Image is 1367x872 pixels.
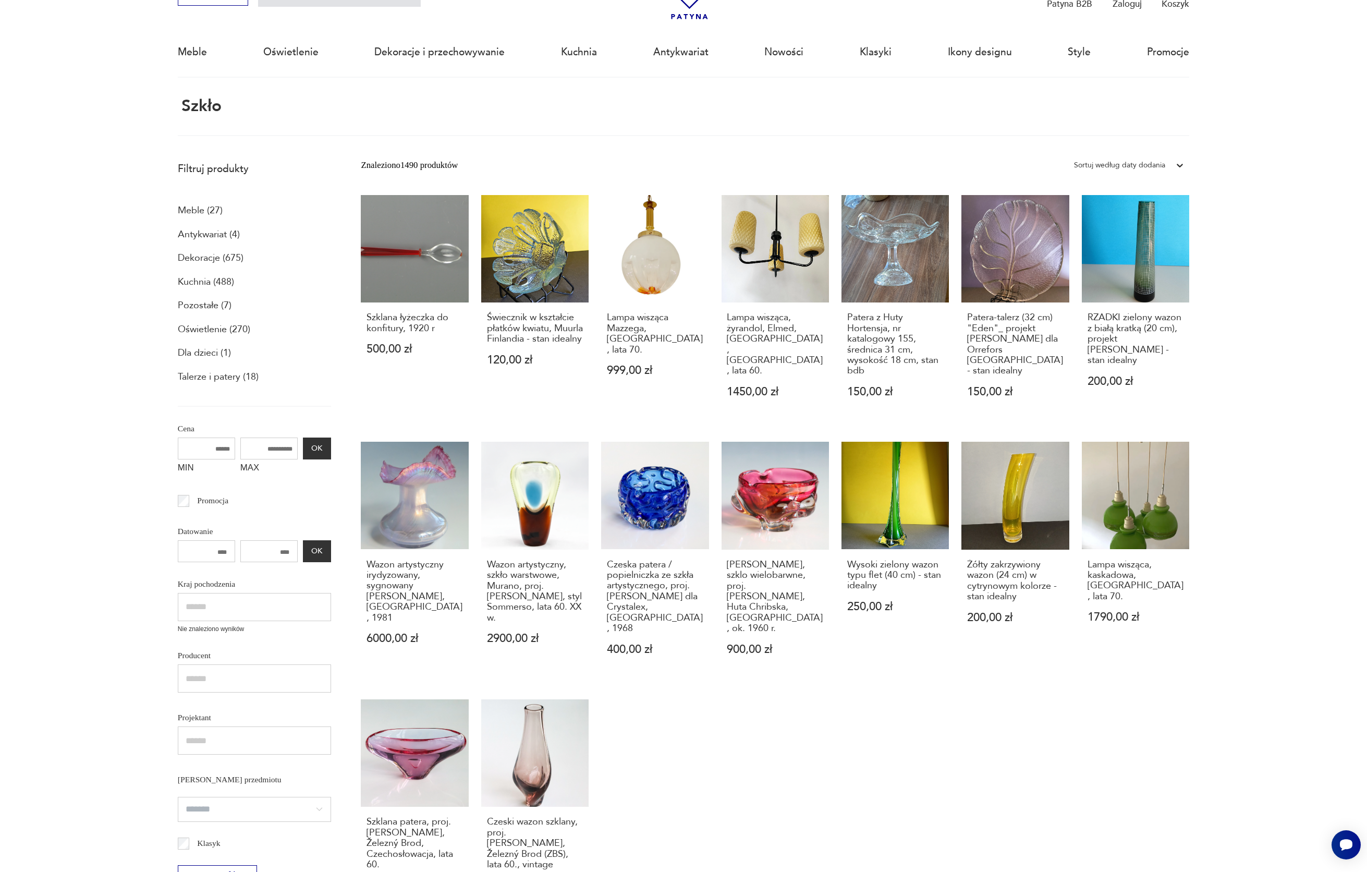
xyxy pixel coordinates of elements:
[1147,28,1189,76] a: Promocje
[967,612,1064,623] p: 200,00 zł
[1088,376,1184,387] p: 200,00 zł
[487,355,583,366] p: 120,00 zł
[487,817,583,870] h3: Czeski wazon szklany, proj. [PERSON_NAME], Železný Brod (ZBS), lata 60., vintage
[727,560,823,634] h3: [PERSON_NAME], szklo wielobarwne, proj. [PERSON_NAME], Huta Chribska, [GEOGRAPHIC_DATA], ok. 1960 r.
[722,195,829,422] a: Lampa wisząca, żyrandol, Elmed, Zabrze, Polska, lata 60.Lampa wisząca, żyrandol, Elmed, [GEOGRAPH...
[967,386,1064,397] p: 150,00 zł
[967,560,1064,602] h3: Żółty zakrzywiony wazon (24 cm) w cytrynowym kolorze - stan idealny
[607,560,703,634] h3: Czeska patera / popielniczka ze szkła artystycznego, proj. [PERSON_NAME] dla Crystalex, [GEOGRAPH...
[948,28,1012,76] a: Ikony designu
[967,312,1064,376] h3: Patera-talerz (32 cm) "Eden"_ projekt [PERSON_NAME] dla Orrefors [GEOGRAPHIC_DATA] - stan idealny
[361,159,458,172] div: Znaleziono 1490 produktów
[860,28,892,76] a: Klasyki
[178,368,259,386] a: Talerze i patery (18)
[487,312,583,344] h3: Świecznik w kształcie płatków kwiatu, Muurla Finlandia - stan idealny
[178,525,331,538] p: Datowanie
[178,422,331,435] p: Cena
[1088,612,1184,623] p: 1790,00 zł
[367,817,463,870] h3: Szklana patera, proj. [PERSON_NAME], Železný Brod, Czechosłowacja, lata 60.
[178,202,223,220] a: Meble (27)
[1088,312,1184,366] h3: RZADKI zielony wazon z białą kratką (20 cm), projekt [PERSON_NAME] - stan idealny
[178,321,250,338] a: Oświetlenie (270)
[841,195,949,422] a: Patera z Huty Hortensja, nr katalogowy 155, średnica 31 cm, wysokość 18 cm, stan bdbPatera z Huty...
[727,644,823,655] p: 900,00 zł
[653,28,709,76] a: Antykwariat
[847,386,944,397] p: 150,00 zł
[487,560,583,623] h3: Wazon artystyczny, szkło warstwowe, Murano, proj. [PERSON_NAME], styl Sommerso, lata 60. XX w.
[178,98,222,115] h1: szkło
[481,442,589,679] a: Wazon artystyczny, szkło warstwowe, Murano, proj. Flavio Poli, styl Sommerso, lata 60. XX w.Wazon...
[722,442,829,679] a: Patera kwiatowa, szklo wielobarwne, proj. Josef Hospodka, Huta Chribska, Czechosłowacja, ok. 1960...
[1082,195,1189,422] a: RZADKI zielony wazon z białą kratką (20 cm), projekt Herbert Kny - stan idealnyRZADKI zielony waz...
[178,773,331,786] p: [PERSON_NAME] przedmiotu
[961,442,1069,679] a: Żółty zakrzywiony wazon (24 cm) w cytrynowym kolorze - stan idealnyŻółty zakrzywiony wazon (24 cm...
[178,624,331,634] p: Nie znaleziono wyników
[197,837,220,850] p: Klasyk
[607,644,703,655] p: 400,00 zł
[727,386,823,397] p: 1450,00 zł
[303,438,331,459] button: OK
[178,711,331,724] p: Projektant
[561,28,597,76] a: Kuchnia
[367,344,463,355] p: 500,00 zł
[847,601,944,612] p: 250,00 zł
[240,459,298,479] label: MAX
[1332,830,1361,859] iframe: Smartsupp widget button
[607,312,703,355] h3: Lampa wisząca Mazzega, [GEOGRAPHIC_DATA], lata 70.
[178,249,243,267] a: Dekoracje (675)
[178,162,331,176] p: Filtruj produkty
[1074,159,1165,172] div: Sortuj według daty dodania
[367,312,463,334] h3: Szklana łyżeczka do konfitury, 1920 r
[374,28,505,76] a: Dekoracje i przechowywanie
[361,195,468,422] a: Szklana łyżeczka do konfitury, 1920 rSzklana łyżeczka do konfitury, 1920 r500,00 zł
[1068,28,1091,76] a: Style
[178,226,240,244] a: Antykwariat (4)
[727,312,823,376] h3: Lampa wisząca, żyrandol, Elmed, [GEOGRAPHIC_DATA], [GEOGRAPHIC_DATA], lata 60.
[764,28,803,76] a: Nowości
[178,28,207,76] a: Meble
[841,442,949,679] a: Wysoki zielony wazon typu flet (40 cm) - stan idealnyWysoki zielony wazon typu flet (40 cm) - sta...
[601,195,709,422] a: Lampa wisząca Mazzega, Wlochy, lata 70.Lampa wisząca Mazzega, [GEOGRAPHIC_DATA], lata 70.999,00 zł
[178,273,234,291] a: Kuchnia (488)
[1088,560,1184,602] h3: Lampa wisząca, kaskadowa, [GEOGRAPHIC_DATA], lata 70.
[178,459,235,479] label: MIN
[178,649,331,662] p: Producent
[361,442,468,679] a: Wazon artystyczny irydyzowany, sygnowany Erwin Eisch, Niemcy, 1981Wazon artystyczny irydyzowany, ...
[178,577,331,591] p: Kraj pochodzenia
[961,195,1069,422] a: Patera-talerz (32 cm) "Eden"_ projekt Lars Hellsten dla Orrefors Sweden - stan idealnyPatera-tale...
[367,633,463,644] p: 6000,00 zł
[487,633,583,644] p: 2900,00 zł
[481,195,589,422] a: Świecznik w kształcie płatków kwiatu, Muurla Finlandia - stan idealnyŚwiecznik w kształcie płatkó...
[197,494,228,507] p: Promocja
[367,560,463,623] h3: Wazon artystyczny irydyzowany, sygnowany [PERSON_NAME], [GEOGRAPHIC_DATA], 1981
[1082,442,1189,679] a: Lampa wisząca, kaskadowa, zielona, lata 70.Lampa wisząca, kaskadowa, [GEOGRAPHIC_DATA], lata 70.1...
[847,560,944,591] h3: Wysoki zielony wazon typu flet (40 cm) - stan idealny
[178,297,231,314] a: Pozostałe (7)
[178,344,231,362] a: Dla dzieci (1)
[601,442,709,679] a: Czeska patera / popielniczka ze szkła artystycznego, proj. Pavel Hlava dla Crystalex, Nový Bor, 1...
[847,312,944,376] h3: Patera z Huty Hortensja, nr katalogowy 155, średnica 31 cm, wysokość 18 cm, stan bdb
[303,540,331,562] button: OK
[607,365,703,376] p: 999,00 zł
[263,28,319,76] a: Oświetlenie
